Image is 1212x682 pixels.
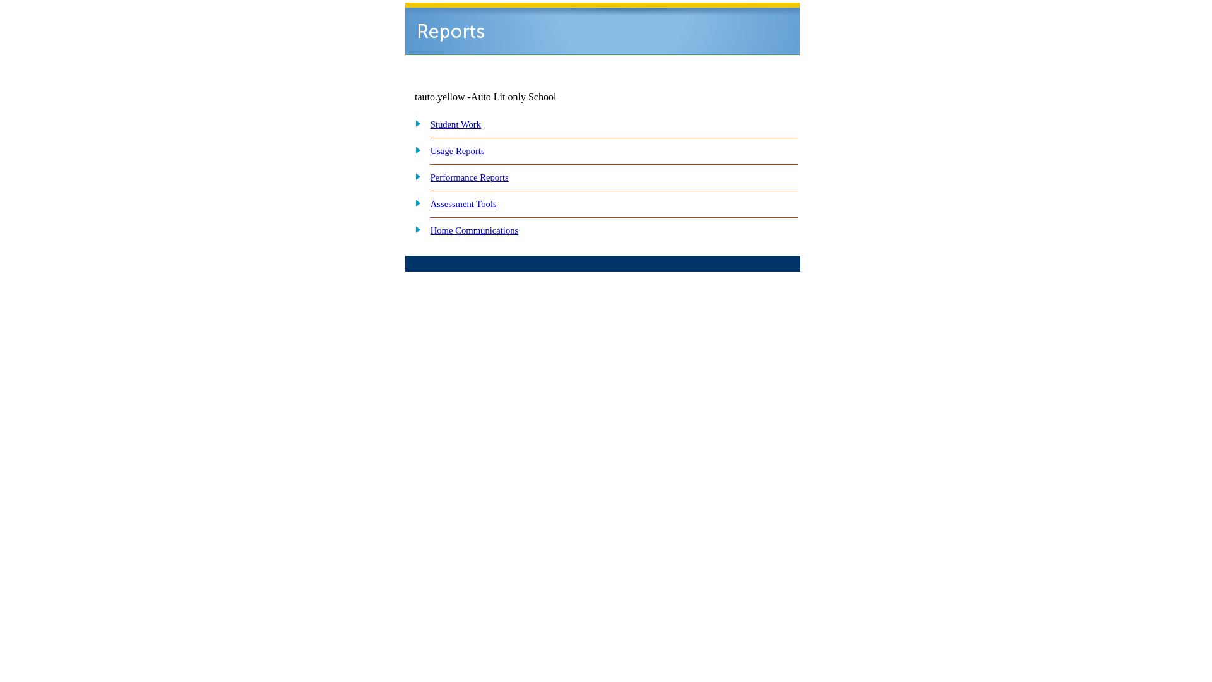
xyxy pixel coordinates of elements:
[431,199,497,209] a: Assessment Tools
[431,225,519,236] a: Home Communications
[431,119,481,129] a: Student Work
[405,3,800,55] img: header
[431,172,509,182] a: Performance Reports
[408,144,422,155] img: plus.gif
[471,92,557,102] nobr: Auto Lit only School
[415,92,647,103] td: tauto.yellow -
[408,117,422,129] img: plus.gif
[431,146,485,156] a: Usage Reports
[408,197,422,208] img: plus.gif
[408,170,422,182] img: plus.gif
[408,224,422,235] img: plus.gif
